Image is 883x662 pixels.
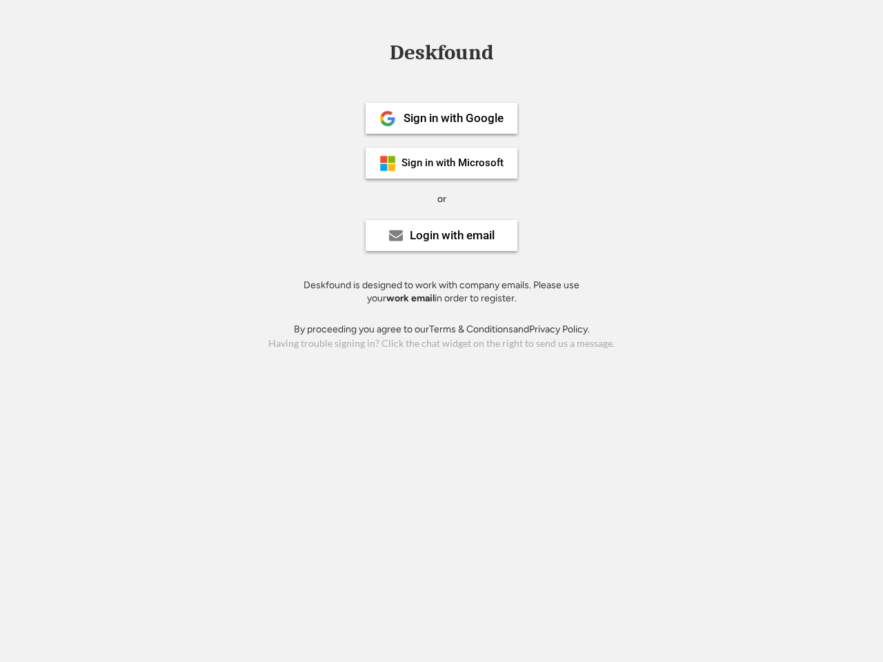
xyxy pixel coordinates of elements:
img: 1024px-Google__G__Logo.svg.png [379,110,396,127]
img: ms-symbollockup_mssymbol_19.png [379,155,396,172]
div: Login with email [410,230,495,241]
strong: work email [386,292,435,304]
div: Deskfound [383,42,500,63]
a: Privacy Policy. [529,323,590,335]
div: By proceeding you agree to our and [294,323,590,337]
div: Deskfound is designed to work with company emails. Please use your in order to register. [286,279,597,305]
a: Terms & Conditions [429,323,513,335]
div: Sign in with Google [404,112,504,124]
div: Sign in with Microsoft [401,158,504,168]
div: or [437,192,446,206]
